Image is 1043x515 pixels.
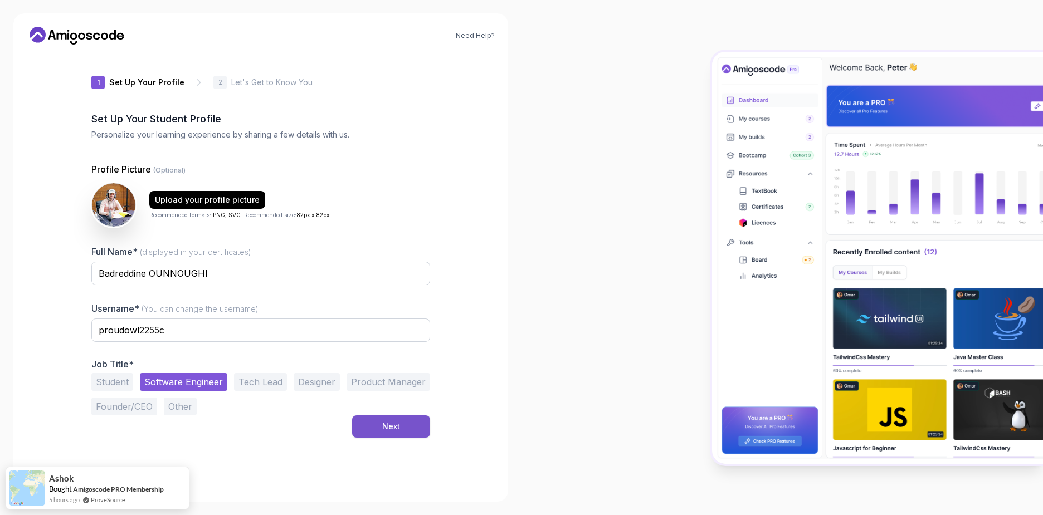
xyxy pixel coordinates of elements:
[27,27,127,45] a: Home link
[49,495,80,504] span: 5 hours ago
[164,398,197,415] button: Other
[91,398,157,415] button: Founder/CEO
[49,474,74,483] span: Ashok
[456,31,495,40] a: Need Help?
[91,359,430,370] p: Job Title*
[9,470,45,506] img: provesource social proof notification image
[109,77,184,88] p: Set Up Your Profile
[218,79,222,86] p: 2
[712,52,1043,464] img: Amigoscode Dashboard
[91,262,430,285] input: Enter your Full Name
[91,163,430,176] p: Profile Picture
[91,318,430,342] input: Enter your Username
[213,212,241,218] span: PNG, SVG
[92,183,135,227] img: user profile image
[352,415,430,438] button: Next
[153,166,186,174] span: (Optional)
[347,373,430,391] button: Product Manager
[91,373,133,391] button: Student
[91,495,125,504] a: ProveSource
[234,373,287,391] button: Tech Lead
[140,247,251,257] span: (displayed in your certificates)
[73,485,164,493] a: Amigoscode PRO Membership
[91,303,259,314] label: Username*
[91,246,251,257] label: Full Name*
[231,77,313,88] p: Let's Get to Know You
[149,191,265,209] button: Upload your profile picture
[142,304,259,313] span: (You can change the username)
[382,421,400,432] div: Next
[49,484,72,493] span: Bought
[155,194,260,205] div: Upload your profile picture
[294,373,340,391] button: Designer
[91,111,430,127] h2: Set Up Your Student Profile
[97,79,100,86] p: 1
[149,211,331,219] p: Recommended formats: . Recommended size: .
[140,373,227,391] button: Software Engineer
[91,129,430,140] p: Personalize your learning experience by sharing a few details with us.
[296,212,329,218] span: 82px x 82px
